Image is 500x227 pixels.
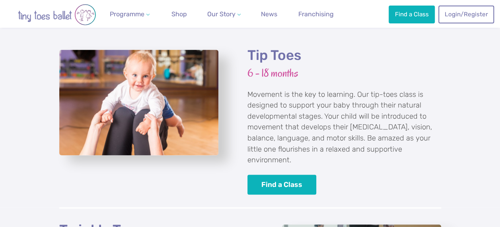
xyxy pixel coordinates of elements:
a: View full-size image [59,50,218,156]
a: News [258,6,280,22]
h3: 6 - 18 months [247,65,441,80]
a: Programme [107,6,153,22]
img: tiny toes ballet [9,4,105,25]
a: Our Story [204,6,244,22]
span: Shop [171,10,187,18]
a: Login/Register [438,6,494,23]
a: Find a Class [389,6,435,23]
span: Our Story [207,10,235,18]
a: Franchising [295,6,337,22]
a: Find a Class [247,175,317,195]
span: News [261,10,277,18]
h2: Tip Toes [247,46,441,64]
a: Shop [168,6,190,22]
span: Programme [110,10,144,18]
span: Franchising [298,10,334,18]
p: Movement is the key to learning. Our tip-toes class is designed to support your baby through thei... [247,89,441,165]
